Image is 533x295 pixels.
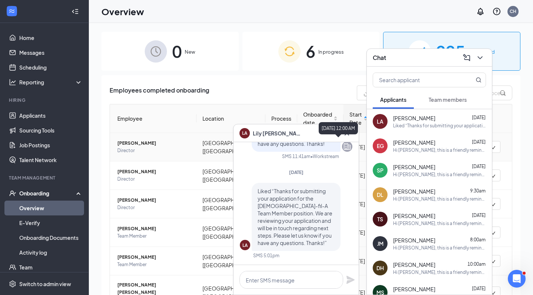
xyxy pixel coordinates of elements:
div: Team Management [9,175,81,181]
span: [PERSON_NAME] [393,285,435,293]
span: down [490,259,496,264]
div: Hi [PERSON_NAME], this is a friendly reminder to select an interview time slot for your Back of H... [393,171,486,178]
div: Switch to admin view [19,280,71,288]
span: [DATE] [472,286,486,291]
div: Reporting [19,78,83,86]
div: JM [377,240,383,247]
span: Onboarded date [303,110,332,127]
button: Export [357,86,398,100]
span: 9:30am [470,188,486,194]
span: Team members [429,96,467,103]
span: [PERSON_NAME] [393,163,435,171]
a: Overview [19,201,83,215]
div: TS [377,215,383,223]
span: Team Member [117,232,191,240]
span: 8:00am [470,237,486,242]
span: Director [117,175,191,183]
span: Lily [PERSON_NAME] [253,129,305,137]
td: [GEOGRAPHIC_DATA] [[GEOGRAPHIC_DATA]] [197,247,265,275]
a: Activity log [19,245,83,260]
input: Search applicant [373,73,461,87]
a: E-Verify [19,215,83,230]
h1: Overview [101,5,144,18]
svg: Plane [346,275,355,284]
svg: Analysis [9,78,16,86]
svg: Settings [9,280,16,288]
td: [GEOGRAPHIC_DATA] [[GEOGRAPHIC_DATA]] [197,133,265,161]
a: Applicants [19,108,83,123]
svg: MagnifyingGlass [476,77,482,83]
div: Liked “Thanks for submitting your application for the [DEMOGRAPHIC_DATA]-fil-A Team Member positi... [393,123,486,129]
a: Messages [19,45,83,60]
span: [PERSON_NAME] [393,139,435,146]
svg: QuestionInfo [492,7,501,16]
span: New [185,48,195,56]
th: Process [265,104,297,133]
div: Hi [PERSON_NAME], this is a friendly reminder that your interview with [DEMOGRAPHIC_DATA]-fil-A f... [393,245,486,251]
div: DH [376,264,384,272]
span: [DATE] [289,170,304,175]
th: Employee [110,104,197,133]
a: Sourcing Tools [19,123,83,138]
button: ComposeMessage [461,52,473,64]
span: 0 [172,38,182,64]
span: [DATE] [472,115,486,120]
div: SMS 5:01pm [253,252,279,259]
span: Applicants [380,96,406,103]
span: [DATE] [472,212,486,218]
span: [DATE] [472,139,486,145]
div: SP [377,167,383,174]
span: [PERSON_NAME] [117,140,191,147]
th: Location [197,104,265,133]
div: EG [377,142,384,150]
div: Hi [PERSON_NAME], this is a friendly reminder to select an interview time slot for your Back of H... [393,220,486,227]
span: [PERSON_NAME] [117,225,191,232]
svg: Collapse [71,8,79,15]
div: LA [242,242,248,248]
div: Hi [PERSON_NAME], this is a friendly reminder that your interview with [DEMOGRAPHIC_DATA]-fil-A f... [393,196,486,202]
svg: Notifications [476,7,485,16]
span: 225 [436,38,465,64]
span: down [490,145,496,150]
span: [DATE] [472,164,486,169]
div: [DATE] 12:00 AM [319,122,358,134]
td: [GEOGRAPHIC_DATA] [[GEOGRAPHIC_DATA]] [197,190,265,218]
span: [PERSON_NAME] [393,212,435,219]
a: Scheduling [19,60,83,75]
span: [PERSON_NAME] [393,237,435,244]
button: Ellipses [317,127,329,139]
div: LA [377,118,383,125]
a: Team [19,260,83,275]
a: Talent Network [19,152,83,167]
td: [GEOGRAPHIC_DATA] [[GEOGRAPHIC_DATA]] [197,218,265,247]
span: down [490,202,496,207]
span: Liked “Thanks for submitting your application for the [DEMOGRAPHIC_DATA]-fil-A Team Member positi... [258,188,332,246]
span: Start Date [349,110,362,127]
svg: ChevronDown [476,53,485,62]
div: SMS 11:41am [282,153,311,160]
svg: UserCheck [9,190,16,197]
div: CH [510,8,516,14]
span: [PERSON_NAME] [117,168,191,175]
span: Employees completed onboarding [110,86,209,100]
span: • Workstream [311,153,339,160]
div: Hiring [9,97,81,103]
a: Home [19,30,83,45]
span: In progress [318,48,344,56]
span: [PERSON_NAME] [117,254,191,261]
th: Onboarded date [297,104,343,133]
span: 6 [306,38,315,64]
span: Director [117,204,191,211]
span: Team Member [117,261,191,268]
span: 10:00am [467,261,486,267]
span: [PERSON_NAME] [393,261,435,268]
span: [PERSON_NAME] [393,114,435,122]
span: [PERSON_NAME] [117,197,191,204]
span: [PERSON_NAME] [393,188,435,195]
svg: WorkstreamLogo [8,7,16,15]
div: Onboarding [19,190,76,197]
iframe: Intercom live chat [508,270,526,288]
a: Onboarding Documents [19,230,83,245]
svg: ComposeMessage [462,53,471,62]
